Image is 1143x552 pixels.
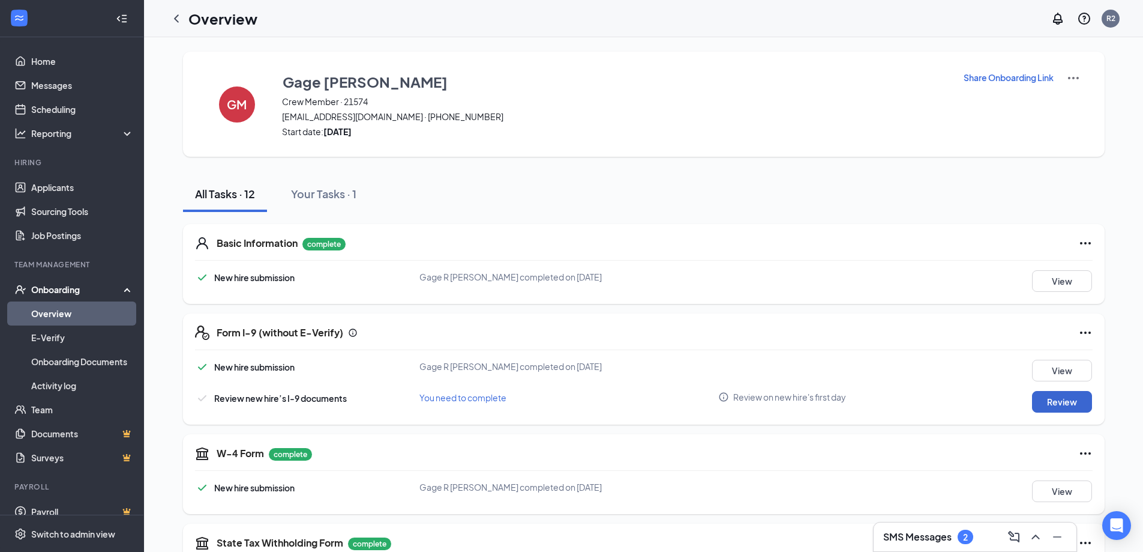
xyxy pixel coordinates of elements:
span: New hire submission [214,362,295,372]
span: You need to complete [419,392,506,403]
div: Hiring [14,157,131,168]
svg: WorkstreamLogo [13,12,25,24]
a: Overview [31,302,134,326]
h5: Form I-9 (without E-Verify) [217,326,343,339]
span: Gage R [PERSON_NAME] completed on [DATE] [419,361,602,372]
span: [EMAIL_ADDRESS][DOMAIN_NAME] · [PHONE_NUMBER] [282,111,948,123]
svg: Notifications [1051,11,1065,26]
span: Gage R [PERSON_NAME] completed on [DATE] [419,271,602,282]
svg: Collapse [116,13,128,25]
button: ComposeMessage [1004,527,1024,547]
h5: W-4 Form [217,447,264,460]
svg: Checkmark [195,360,209,374]
h3: SMS Messages [883,530,952,544]
svg: Checkmark [195,270,209,285]
div: Payroll [14,482,131,492]
h3: Gage [PERSON_NAME] [283,71,448,92]
a: Team [31,398,134,422]
img: More Actions [1066,71,1081,85]
button: View [1032,360,1092,381]
svg: Ellipses [1078,536,1093,550]
svg: ChevronUp [1028,530,1043,544]
p: Share Onboarding Link [964,71,1054,83]
button: View [1032,481,1092,502]
a: DocumentsCrown [31,422,134,446]
svg: Checkmark [195,481,209,495]
a: Job Postings [31,223,134,247]
span: New hire submission [214,272,295,283]
div: R2 [1106,13,1115,23]
div: Your Tasks · 1 [291,186,356,201]
svg: QuestionInfo [1077,11,1091,26]
div: All Tasks · 12 [195,186,255,201]
button: Share Onboarding Link [963,71,1054,84]
svg: UserCheck [14,284,26,296]
a: Onboarding Documents [31,350,134,374]
div: Open Intercom Messenger [1102,511,1131,540]
button: View [1032,270,1092,292]
h5: State Tax Withholding Form [217,536,343,550]
div: 2 [963,532,968,542]
svg: Info [718,392,729,402]
a: Scheduling [31,97,134,121]
a: Sourcing Tools [31,199,134,223]
svg: Ellipses [1078,326,1093,340]
p: complete [269,448,312,461]
a: Applicants [31,175,134,199]
span: Gage R [PERSON_NAME] completed on [DATE] [419,482,602,493]
button: Minimize [1048,527,1067,547]
svg: TaxGovernmentIcon [195,446,209,461]
svg: User [195,236,209,250]
svg: Ellipses [1078,236,1093,250]
a: Activity log [31,374,134,398]
h1: Overview [188,8,257,29]
button: Gage [PERSON_NAME] [282,71,948,93]
strong: [DATE] [323,126,352,137]
svg: Info [348,328,358,338]
a: Home [31,49,134,73]
svg: ComposeMessage [1007,530,1021,544]
div: Reporting [31,127,134,139]
p: complete [348,538,391,550]
a: PayrollCrown [31,500,134,524]
span: Review new hire’s I-9 documents [214,393,347,404]
a: E-Verify [31,326,134,350]
div: Onboarding [31,284,124,296]
button: Review [1032,391,1092,413]
svg: Minimize [1050,530,1064,544]
div: Team Management [14,259,131,270]
button: ChevronUp [1026,527,1045,547]
a: Messages [31,73,134,97]
h5: Basic Information [217,237,298,250]
h4: GM [227,100,247,109]
span: Review on new hire's first day [733,391,846,403]
p: complete [302,238,346,250]
svg: Settings [14,528,26,540]
svg: Ellipses [1078,446,1093,461]
span: New hire submission [214,482,295,493]
svg: TaxGovernmentIcon [195,536,209,550]
span: Start date: [282,126,948,138]
svg: Analysis [14,127,26,139]
span: Crew Member · 21574 [282,96,948,108]
button: GM [207,71,267,138]
svg: ChevronLeft [169,11,184,26]
a: SurveysCrown [31,446,134,470]
svg: FormI9EVerifyIcon [195,326,209,340]
div: Switch to admin view [31,528,115,540]
svg: Checkmark [195,391,209,405]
